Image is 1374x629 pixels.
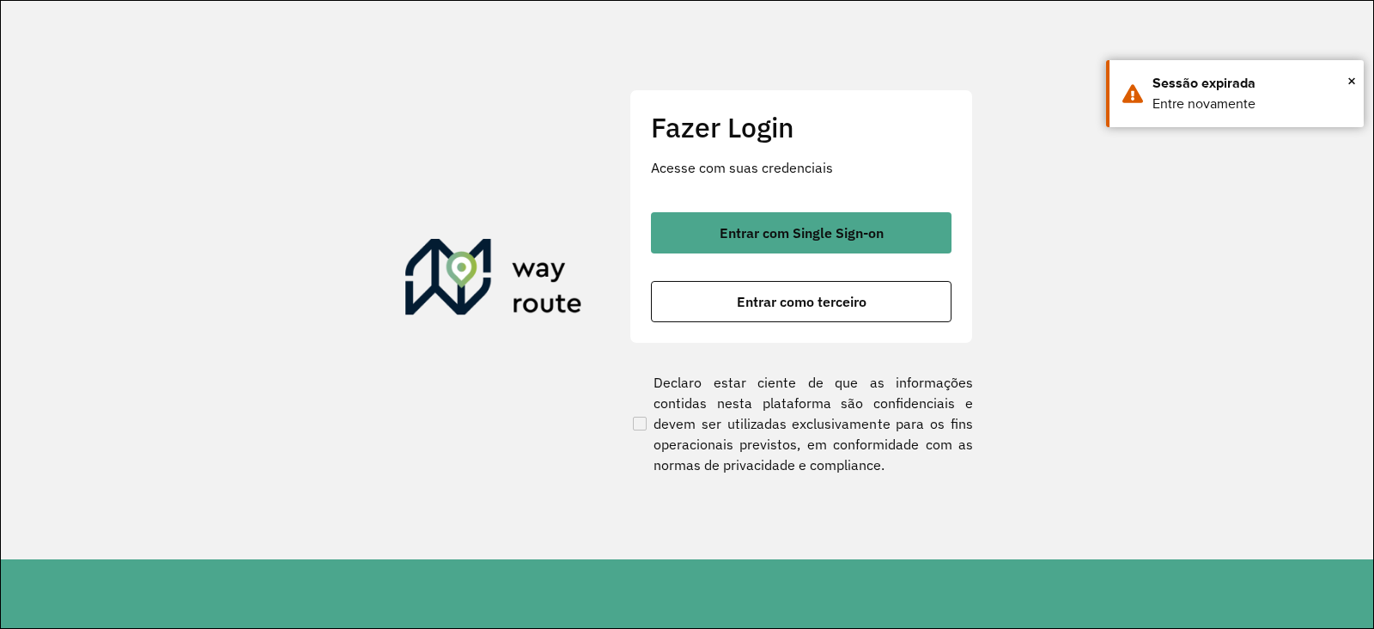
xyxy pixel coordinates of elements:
[405,239,582,321] img: Roteirizador AmbevTech
[1347,68,1356,94] span: ×
[651,157,951,178] p: Acesse com suas credenciais
[720,226,884,240] span: Entrar com Single Sign-on
[737,295,866,308] span: Entrar como terceiro
[629,372,973,475] label: Declaro estar ciente de que as informações contidas nesta plataforma são confidenciais e devem se...
[651,111,951,144] h2: Fazer Login
[651,281,951,322] button: button
[1152,94,1351,114] div: Entre novamente
[1152,73,1351,94] div: Sessão expirada
[651,212,951,253] button: button
[1347,68,1356,94] button: Close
